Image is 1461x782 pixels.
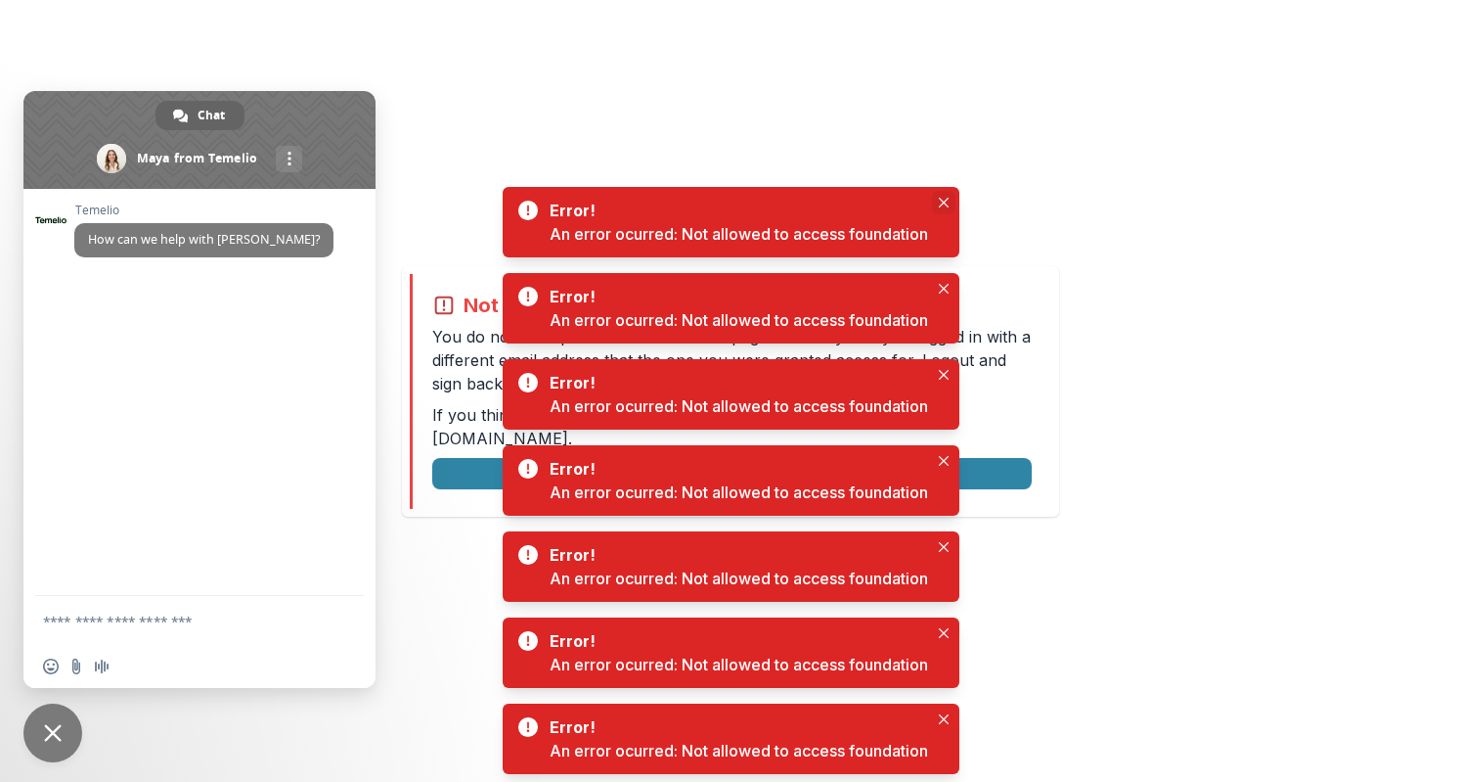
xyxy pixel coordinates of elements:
span: Temelio [74,204,333,217]
button: Close [932,191,955,214]
div: An error ocurred: Not allowed to access foundation [550,481,928,504]
button: Logout [432,458,1032,489]
div: An error ocurred: Not allowed to access foundation [550,222,928,246]
div: Error! [550,543,920,567]
div: Error! [550,285,920,308]
div: An error ocurred: Not allowed to access foundation [550,308,928,332]
button: Close [932,708,955,731]
span: Insert an emoji [43,659,59,674]
div: Error! [550,457,920,481]
div: An error ocurred: Not allowed to access foundation [550,394,928,418]
p: If you think this is an error, please contact us at . [432,403,1032,450]
div: Error! [550,715,920,739]
a: [EMAIL_ADDRESS][DOMAIN_NAME] [432,405,940,448]
button: Close [932,277,955,300]
button: Close [932,621,955,645]
div: More channels [276,146,302,172]
span: Send a file [68,659,84,674]
div: Error! [550,629,920,653]
span: How can we help with [PERSON_NAME]? [88,231,320,248]
span: Chat [198,101,225,130]
span: Audio message [94,659,110,674]
div: Error! [550,199,920,222]
div: An error ocurred: Not allowed to access foundation [550,653,928,676]
div: An error ocurred: Not allowed to access foundation [550,567,928,590]
div: Error! [550,371,920,394]
div: An error ocurred: Not allowed to access foundation [550,739,928,762]
button: Close [932,535,955,559]
p: You do not have permission to view the page. It is likely that you logged in with a different ema... [432,325,1032,395]
div: Chat [155,101,244,130]
h2: Not allowed to view page [464,294,708,317]
div: Close chat [23,704,82,762]
button: Close [932,449,955,473]
button: Close [932,363,955,387]
textarea: Compose your message... [43,613,313,630]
